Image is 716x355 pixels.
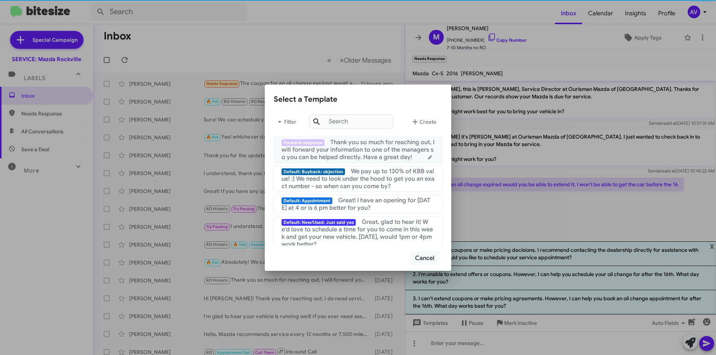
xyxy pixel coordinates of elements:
button: Cancel [410,251,439,265]
button: Create [405,113,442,131]
span: Filter [274,115,298,129]
input: Search [309,114,393,129]
div: Select a Template [274,93,442,105]
span: We pay up to 130% of KBB value! :) We need to look under the hood to get you an exact number - so... [282,168,434,190]
span: Forward response [282,139,324,146]
span: Create [411,115,436,129]
span: Default: New/Used: Just said yes [282,219,356,226]
span: Great, glad to hear it! We'd love to schedule a time for you to come in this week and get your ne... [282,218,433,248]
span: Thank you so much for reaching out, I will forward your information to one of the managers so you... [282,139,434,161]
span: Default: Buyback: objection [282,168,345,175]
span: Default: Appointment [282,197,332,204]
button: Filter [274,113,298,131]
span: Great! I have an opening for [DATE] at 4 or is 6 pm better for you? [282,197,430,212]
